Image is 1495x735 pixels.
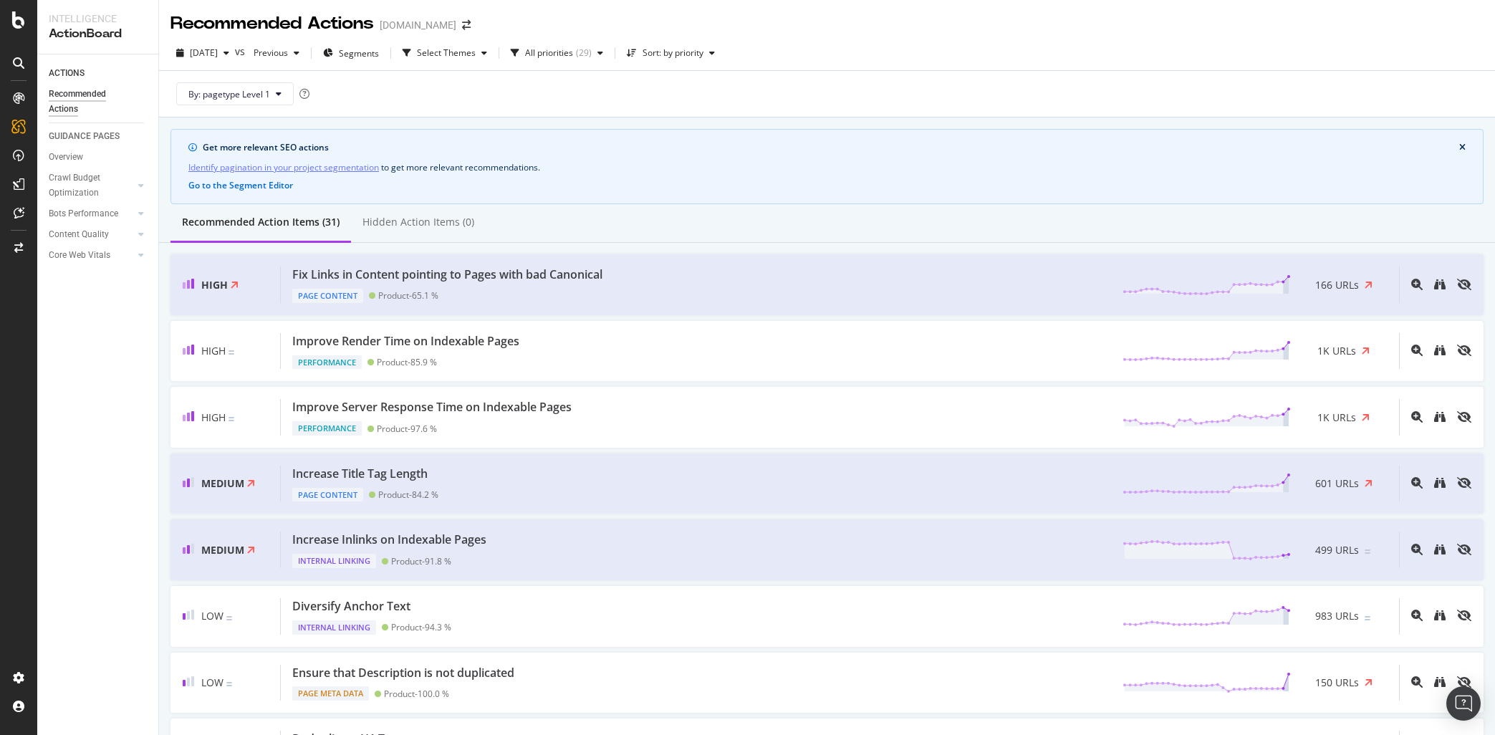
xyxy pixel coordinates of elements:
[1457,345,1471,356] div: eye-slash
[378,290,438,301] div: Product - 65.1 %
[170,129,1484,204] div: info banner
[49,248,110,263] div: Core Web Vitals
[1434,345,1446,356] div: binoculars
[1411,544,1423,555] div: magnifying-glass-plus
[170,11,374,36] div: Recommended Actions
[201,543,244,557] span: Medium
[1457,676,1471,688] div: eye-slash
[643,49,703,57] div: Sort: by priority
[49,66,85,81] div: ACTIONS
[292,355,362,370] div: Performance
[378,489,438,500] div: Product - 84.2 %
[188,181,293,191] button: Go to the Segment Editor
[49,206,118,221] div: Bots Performance
[49,227,109,242] div: Content Quality
[1315,476,1359,491] span: 601 URLs
[201,410,226,424] span: High
[1434,543,1446,557] a: binoculars
[235,44,248,59] span: vs
[1457,477,1471,489] div: eye-slash
[226,682,232,686] img: Equal
[201,476,244,490] span: Medium
[292,554,376,568] div: Internal Linking
[621,42,721,64] button: Sort: by priority
[49,170,124,201] div: Crawl Budget Optimization
[1434,410,1446,424] a: binoculars
[462,20,471,30] div: arrow-right-arrow-left
[292,665,514,681] div: Ensure that Description is not duplicated
[201,676,223,689] span: Low
[49,227,134,242] a: Content Quality
[1457,411,1471,423] div: eye-slash
[1315,609,1359,623] span: 983 URLs
[292,598,410,615] div: Diversify Anchor Text
[1434,610,1446,621] div: binoculars
[49,87,148,117] a: Recommended Actions
[1411,610,1423,621] div: magnifying-glass-plus
[182,215,340,229] div: Recommended Action Items (31)
[1365,616,1370,620] img: Equal
[49,129,148,144] a: GUIDANCE PAGES
[397,42,493,64] button: Select Themes
[391,556,451,567] div: Product - 91.8 %
[292,333,519,350] div: Improve Render Time on Indexable Pages
[170,42,235,64] button: [DATE]
[1456,140,1469,155] button: close banner
[292,266,602,283] div: Fix Links in Content pointing to Pages with bad Canonical
[49,150,148,165] a: Overview
[201,344,226,357] span: High
[1315,676,1359,690] span: 150 URLs
[1434,411,1446,423] div: binoculars
[1317,410,1356,425] span: 1K URLs
[1434,477,1446,489] div: binoculars
[1317,344,1356,358] span: 1K URLs
[292,686,369,701] div: Page Meta Data
[417,49,476,57] div: Select Themes
[1434,676,1446,688] div: binoculars
[229,350,234,355] img: Equal
[1457,544,1471,555] div: eye-slash
[49,66,148,81] a: ACTIONS
[576,49,592,57] div: ( 29 )
[248,47,288,59] span: Previous
[292,488,363,502] div: Page Content
[49,248,134,263] a: Core Web Vitals
[292,421,362,436] div: Performance
[1434,609,1446,623] a: binoculars
[339,47,379,59] span: Segments
[188,160,379,175] a: Identify pagination in your project segmentation
[1411,345,1423,356] div: magnifying-glass-plus
[1411,477,1423,489] div: magnifying-glass-plus
[49,129,120,144] div: GUIDANCE PAGES
[1446,686,1481,721] div: Open Intercom Messenger
[188,88,270,100] span: By: pagetype Level 1
[188,160,1466,175] div: to get more relevant recommendations .
[377,357,437,367] div: Product - 85.9 %
[292,399,572,415] div: Improve Server Response Time on Indexable Pages
[201,609,223,623] span: Low
[1411,279,1423,290] div: magnifying-glass-plus
[248,42,305,64] button: Previous
[49,87,135,117] div: Recommended Actions
[1434,544,1446,555] div: binoculars
[1457,610,1471,621] div: eye-slash
[49,170,134,201] a: Crawl Budget Optimization
[49,150,83,165] div: Overview
[292,532,486,548] div: Increase Inlinks on Indexable Pages
[1315,278,1359,292] span: 166 URLs
[190,47,218,59] span: 2025 Oct. 1st
[1411,411,1423,423] div: magnifying-glass-plus
[49,11,147,26] div: Intelligence
[384,688,449,699] div: Product - 100.0 %
[226,616,232,620] img: Equal
[1434,278,1446,292] a: binoculars
[229,417,234,421] img: Equal
[49,26,147,42] div: ActionBoard
[391,622,451,633] div: Product - 94.3 %
[380,18,456,32] div: [DOMAIN_NAME]
[317,42,385,64] button: Segments
[203,141,1459,154] div: Get more relevant SEO actions
[1411,676,1423,688] div: magnifying-glass-plus
[1315,543,1359,557] span: 499 URLs
[49,206,134,221] a: Bots Performance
